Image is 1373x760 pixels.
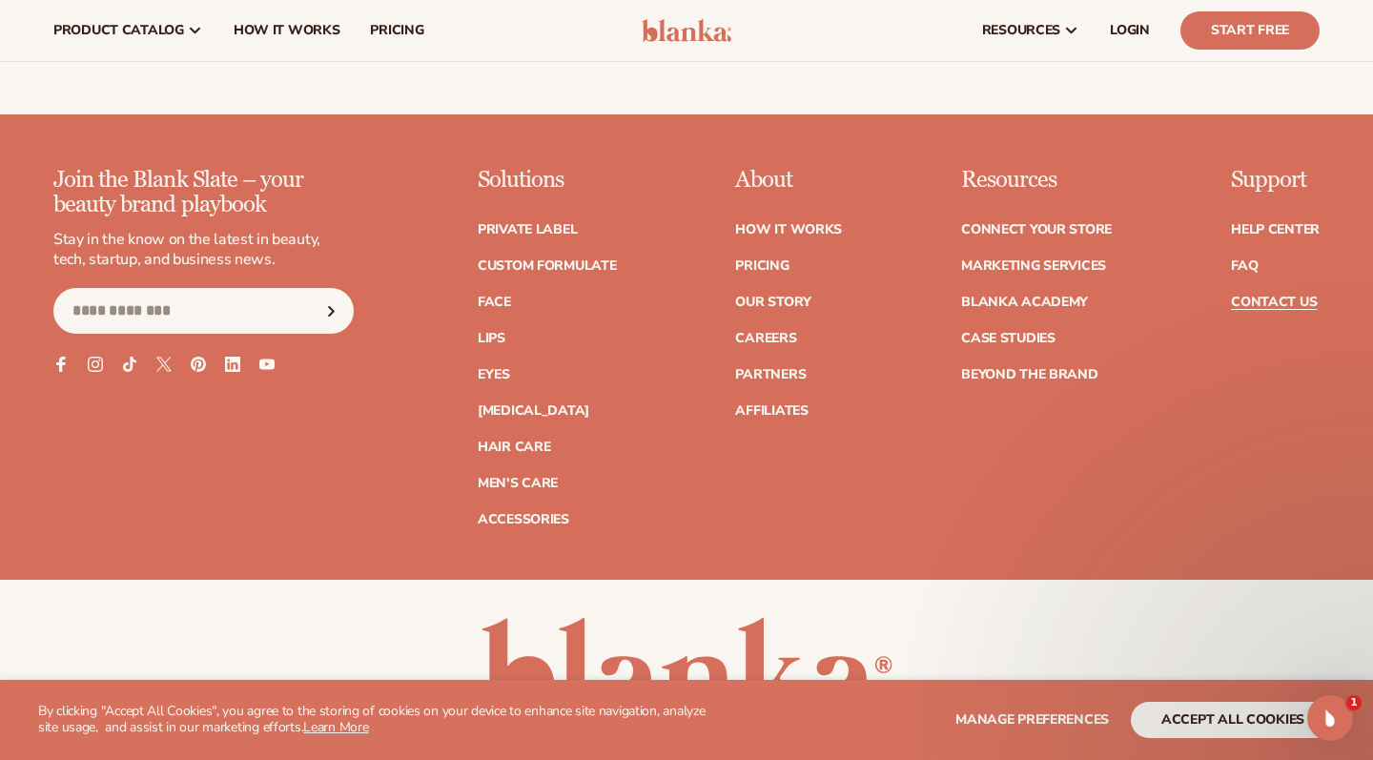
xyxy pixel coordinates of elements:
[992,477,1373,709] iframe: Intercom notifications message
[735,296,810,309] a: Our Story
[961,259,1106,273] a: Marketing services
[478,259,617,273] a: Custom formulate
[478,368,510,381] a: Eyes
[53,23,184,38] span: product catalog
[478,296,511,309] a: Face
[1231,168,1320,193] p: Support
[642,19,732,42] img: logo
[735,404,808,418] a: Affiliates
[1346,695,1362,710] span: 1
[1231,296,1317,309] a: Contact Us
[735,259,789,273] a: Pricing
[303,718,368,736] a: Learn More
[735,168,842,193] p: About
[961,368,1098,381] a: Beyond the brand
[1231,259,1258,273] a: FAQ
[478,513,569,526] a: Accessories
[311,288,353,334] button: Subscribe
[1110,23,1150,38] span: LOGIN
[53,168,354,218] p: Join the Blank Slate – your beauty brand playbook
[478,168,617,193] p: Solutions
[955,710,1109,729] span: Manage preferences
[53,230,354,270] p: Stay in the know on the latest in beauty, tech, startup, and business news.
[478,477,558,490] a: Men's Care
[1307,695,1353,741] iframe: Intercom live chat
[478,332,505,345] a: Lips
[735,332,796,345] a: Careers
[735,223,842,236] a: How It Works
[234,23,340,38] span: How It Works
[370,23,423,38] span: pricing
[961,296,1088,309] a: Blanka Academy
[961,332,1055,345] a: Case Studies
[955,702,1109,738] button: Manage preferences
[478,404,589,418] a: [MEDICAL_DATA]
[1180,11,1320,50] a: Start Free
[961,223,1112,236] a: Connect your store
[961,168,1112,193] p: Resources
[478,223,577,236] a: Private label
[1231,223,1320,236] a: Help Center
[38,704,717,736] p: By clicking "Accept All Cookies", you agree to the storing of cookies on your device to enhance s...
[478,441,550,454] a: Hair Care
[982,23,1060,38] span: resources
[735,368,806,381] a: Partners
[1131,702,1335,738] button: accept all cookies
